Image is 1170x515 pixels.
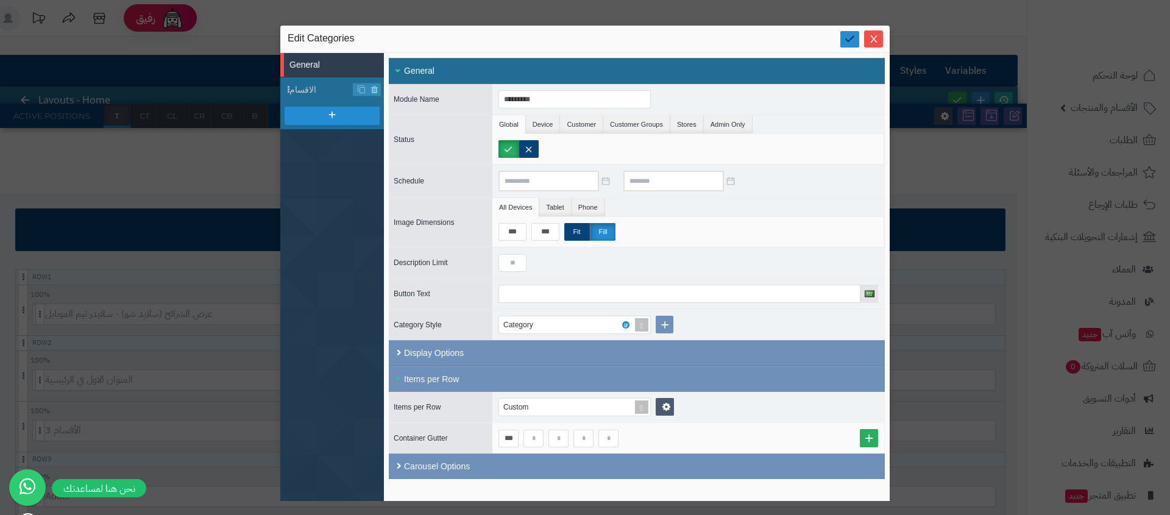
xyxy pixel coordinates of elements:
[560,115,603,133] li: Customer
[539,198,571,216] li: Tablet
[394,95,439,104] span: Module Name
[864,30,883,48] button: Close
[389,340,885,366] div: Display Options
[572,198,605,216] li: Phone
[492,198,539,216] li: All Devices
[526,115,561,133] li: Device
[394,403,441,411] span: Items per Row
[389,58,885,84] div: General
[394,289,430,298] span: Button Text
[389,453,885,479] div: Carousel Options
[394,135,414,144] span: Status
[280,53,384,77] li: General
[389,366,885,392] div: Items per Row
[394,258,448,267] span: Description Limit
[394,434,448,442] span: Container Gutter
[289,83,353,96] span: الاقسام
[492,115,526,133] li: Global
[564,223,590,241] label: Fit
[288,32,354,46] span: Edit Categories
[590,223,615,241] label: Fill
[503,399,541,416] div: Custom
[865,291,874,297] img: العربية
[603,115,670,133] li: Customer Groups
[704,115,753,133] li: Admin Only
[503,316,545,333] div: Category
[394,321,442,329] span: Category Style
[394,177,424,185] span: Schedule
[670,115,704,133] li: Stores
[394,218,454,227] span: Image Dimensions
